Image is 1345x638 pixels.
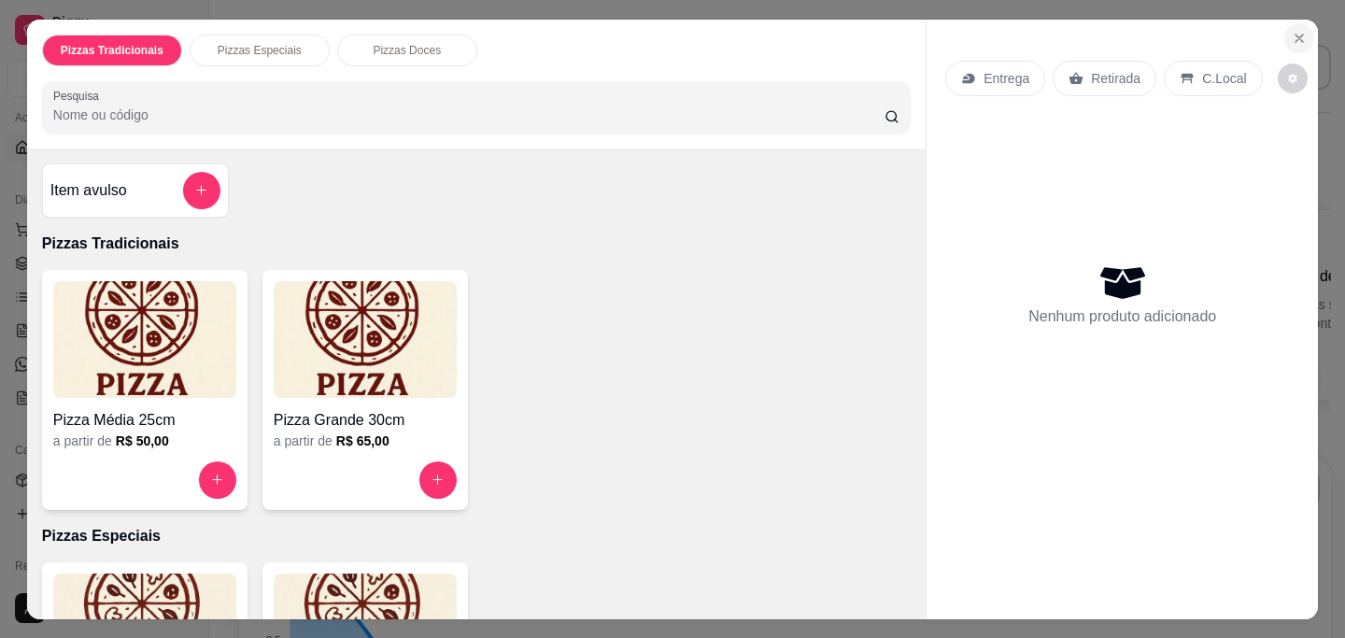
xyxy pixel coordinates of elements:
[274,409,457,432] h4: Pizza Grande 30cm
[419,461,457,499] button: increase-product-quantity
[274,432,457,450] div: a partir de
[53,409,236,432] h4: Pizza Média 25cm
[50,179,127,202] h4: Item avulso
[1284,23,1314,53] button: Close
[1278,64,1308,93] button: decrease-product-quantity
[183,172,220,209] button: add-separate-item
[1091,69,1140,88] p: Retirada
[53,281,236,398] img: product-image
[53,432,236,450] div: a partir de
[53,88,106,104] label: Pesquisa
[373,43,441,58] p: Pizzas Doces
[199,461,236,499] button: increase-product-quantity
[42,233,911,255] p: Pizzas Tradicionais
[1028,305,1216,328] p: Nenhum produto adicionado
[116,432,169,450] h6: R$ 50,00
[61,43,163,58] p: Pizzas Tradicionais
[336,432,389,450] h6: R$ 65,00
[53,106,885,124] input: Pesquisa
[984,69,1029,88] p: Entrega
[218,43,302,58] p: Pizzas Especiais
[1202,69,1246,88] p: C.Local
[274,281,457,398] img: product-image
[42,525,911,547] p: Pizzas Especiais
